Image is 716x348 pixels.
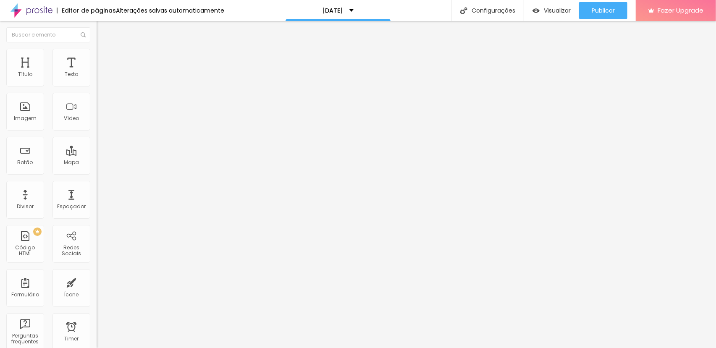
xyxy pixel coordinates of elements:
div: Ícone [64,292,79,298]
div: Botão [18,160,33,165]
div: Espaçador [57,204,86,209]
div: Imagem [14,115,37,121]
div: Timer [64,336,79,342]
img: Icone [460,7,467,14]
div: Alterações salvas automaticamente [116,8,224,13]
span: Visualizar [544,7,571,14]
button: Visualizar [524,2,579,19]
div: Redes Sociais [55,245,88,257]
span: Publicar [592,7,615,14]
div: Código HTML [8,245,42,257]
div: Mapa [64,160,79,165]
div: Perguntas frequentes [8,333,42,345]
div: Divisor [17,204,34,209]
iframe: Editor [97,21,716,348]
img: Icone [81,32,86,37]
div: Texto [65,71,78,77]
div: Título [18,71,32,77]
div: Editor de páginas [57,8,116,13]
div: Vídeo [64,115,79,121]
span: Fazer Upgrade [658,7,703,14]
input: Buscar elemento [6,27,90,42]
div: Formulário [11,292,39,298]
img: view-1.svg [532,7,540,14]
button: Publicar [579,2,627,19]
p: [DATE] [322,8,343,13]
